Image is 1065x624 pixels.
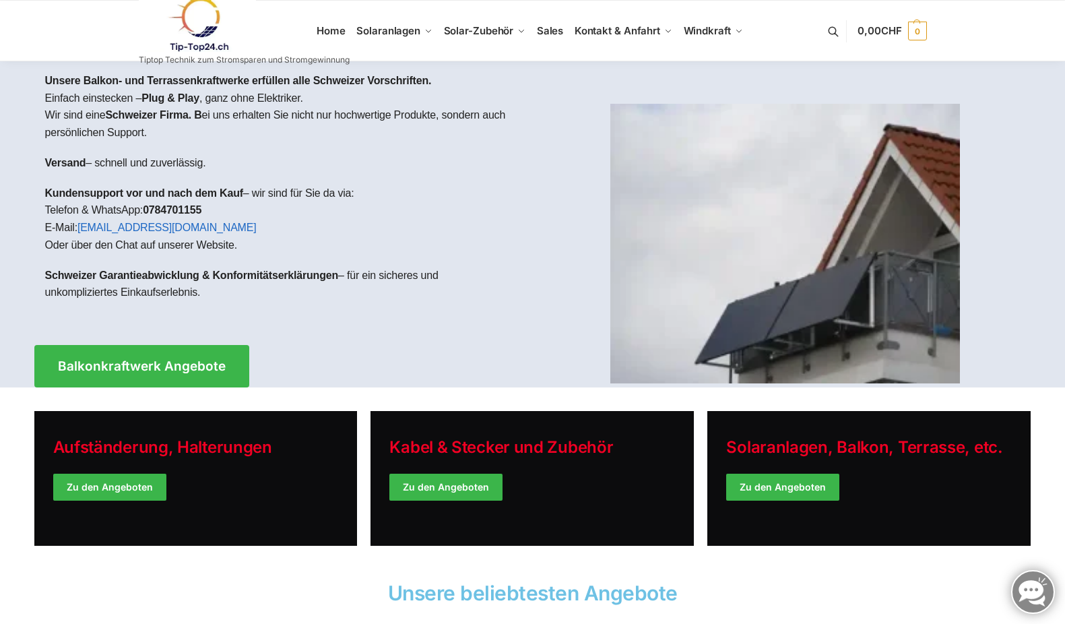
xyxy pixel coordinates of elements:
span: Windkraft [684,24,731,37]
strong: Unsere Balkon- und Terrassenkraftwerke erfüllen alle Schweizer Vorschriften. [45,75,432,86]
strong: Versand [45,157,86,168]
strong: Schweizer Firma. B [105,109,201,121]
strong: Plug & Play [141,92,199,104]
span: 0,00 [858,24,901,37]
span: 0 [908,22,927,40]
h2: Unsere beliebtesten Angebote [34,583,1031,603]
span: Sales [537,24,564,37]
a: Kontakt & Anfahrt [569,1,678,61]
span: Solaranlagen [356,24,420,37]
a: 0,00CHF 0 [858,11,926,51]
div: Einfach einstecken – , ganz ohne Elektriker. [34,61,533,325]
strong: Schweizer Garantieabwicklung & Konformitätserklärungen [45,270,339,281]
span: Kontakt & Anfahrt [575,24,660,37]
a: Holiday Style [34,411,358,546]
a: Winter Jackets [707,411,1031,546]
strong: 0784701155 [143,204,201,216]
p: – wir sind für Sie da via: Telefon & WhatsApp: E-Mail: Oder über den Chat auf unserer Website. [45,185,522,253]
p: – schnell und zuverlässig. [45,154,522,172]
a: Solaranlagen [351,1,438,61]
p: Tiptop Technik zum Stromsparen und Stromgewinnung [139,56,350,64]
a: [EMAIL_ADDRESS][DOMAIN_NAME] [77,222,257,233]
a: Holiday Style [370,411,694,546]
p: Wir sind eine ei uns erhalten Sie nicht nur hochwertige Produkte, sondern auch persönlichen Support. [45,106,522,141]
span: Solar-Zubehör [444,24,514,37]
a: Balkonkraftwerk Angebote [34,345,249,387]
a: Solar-Zubehör [438,1,531,61]
p: – für ein sicheres und unkompliziertes Einkaufserlebnis. [45,267,522,301]
a: Windkraft [678,1,748,61]
img: Home 1 [610,104,960,383]
span: CHF [881,24,902,37]
span: Balkonkraftwerk Angebote [58,360,226,373]
a: Sales [531,1,569,61]
strong: Kundensupport vor und nach dem Kauf [45,187,243,199]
